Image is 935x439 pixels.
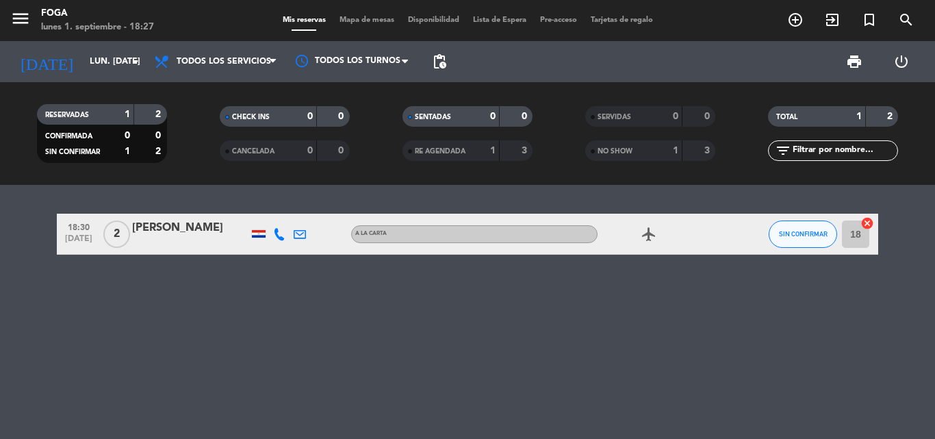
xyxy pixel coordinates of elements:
span: CANCELADA [232,148,274,155]
span: TOTAL [776,114,797,121]
span: CHECK INS [232,114,270,121]
span: 2 [103,221,130,248]
span: Disponibilidad [401,16,466,24]
span: NO SHOW [598,148,632,155]
span: Mapa de mesas [333,16,401,24]
i: filter_list [775,142,791,159]
button: SIN CONFIRMAR [769,221,837,248]
span: Tarjetas de regalo [584,16,660,24]
strong: 0 [338,112,346,121]
i: menu [10,8,31,29]
strong: 3 [522,146,530,155]
div: LOG OUT [878,41,925,82]
span: SERVIDAS [598,114,631,121]
span: CONFIRMADA [45,133,92,140]
span: [DATE] [62,234,96,250]
strong: 0 [338,146,346,155]
button: menu [10,8,31,34]
span: SENTADAS [415,114,451,121]
strong: 0 [704,112,713,121]
input: Filtrar por nombre... [791,143,897,158]
div: lunes 1. septiembre - 18:27 [41,21,154,34]
strong: 3 [704,146,713,155]
span: Mis reservas [276,16,333,24]
strong: 1 [856,112,862,121]
span: RE AGENDADA [415,148,465,155]
i: airplanemode_active [641,226,657,242]
i: turned_in_not [861,12,878,28]
span: Pre-acceso [533,16,584,24]
div: [PERSON_NAME] [132,219,248,237]
strong: 0 [490,112,496,121]
strong: 1 [490,146,496,155]
strong: 0 [155,131,164,140]
i: power_settings_new [893,53,910,70]
span: Todos los servicios [177,57,271,66]
i: arrow_drop_down [127,53,144,70]
strong: 2 [887,112,895,121]
strong: 2 [155,147,164,156]
strong: 0 [307,146,313,155]
i: exit_to_app [824,12,841,28]
i: add_circle_outline [787,12,804,28]
i: cancel [860,216,874,230]
span: SIN CONFIRMAR [779,230,828,238]
span: A LA CARTA [355,231,387,236]
span: SIN CONFIRMAR [45,149,100,155]
strong: 1 [125,147,130,156]
span: pending_actions [431,53,448,70]
i: [DATE] [10,47,83,77]
strong: 0 [125,131,130,140]
span: RESERVADAS [45,112,89,118]
div: FOGA [41,7,154,21]
strong: 1 [125,110,130,119]
strong: 0 [307,112,313,121]
span: 18:30 [62,218,96,234]
i: search [898,12,914,28]
strong: 0 [673,112,678,121]
strong: 1 [673,146,678,155]
span: Lista de Espera [466,16,533,24]
strong: 2 [155,110,164,119]
strong: 0 [522,112,530,121]
span: print [846,53,862,70]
